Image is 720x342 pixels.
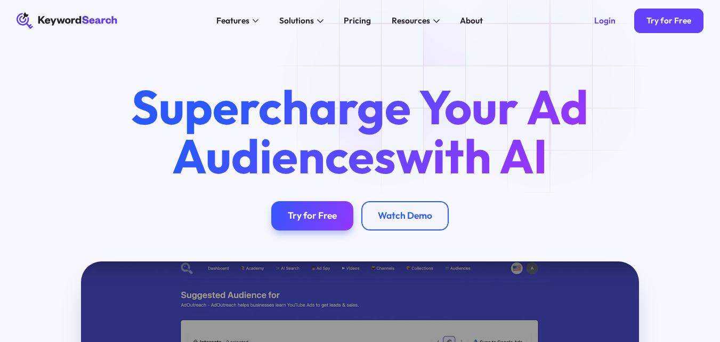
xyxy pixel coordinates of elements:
[288,210,337,222] div: Try for Free
[279,14,314,27] div: Solutions
[378,210,432,222] div: Watch Demo
[396,126,547,186] span: with AI
[344,14,371,27] div: Pricing
[338,12,377,29] a: Pricing
[646,15,691,26] div: Try for Free
[392,14,430,27] div: Resources
[454,12,489,29] a: About
[460,14,483,27] div: About
[216,14,249,27] div: Features
[112,83,608,181] h1: Supercharge Your Ad Audiences
[581,9,628,34] a: Login
[594,15,616,26] div: Login
[271,201,353,230] a: Try for Free
[634,9,704,34] a: Try for Free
